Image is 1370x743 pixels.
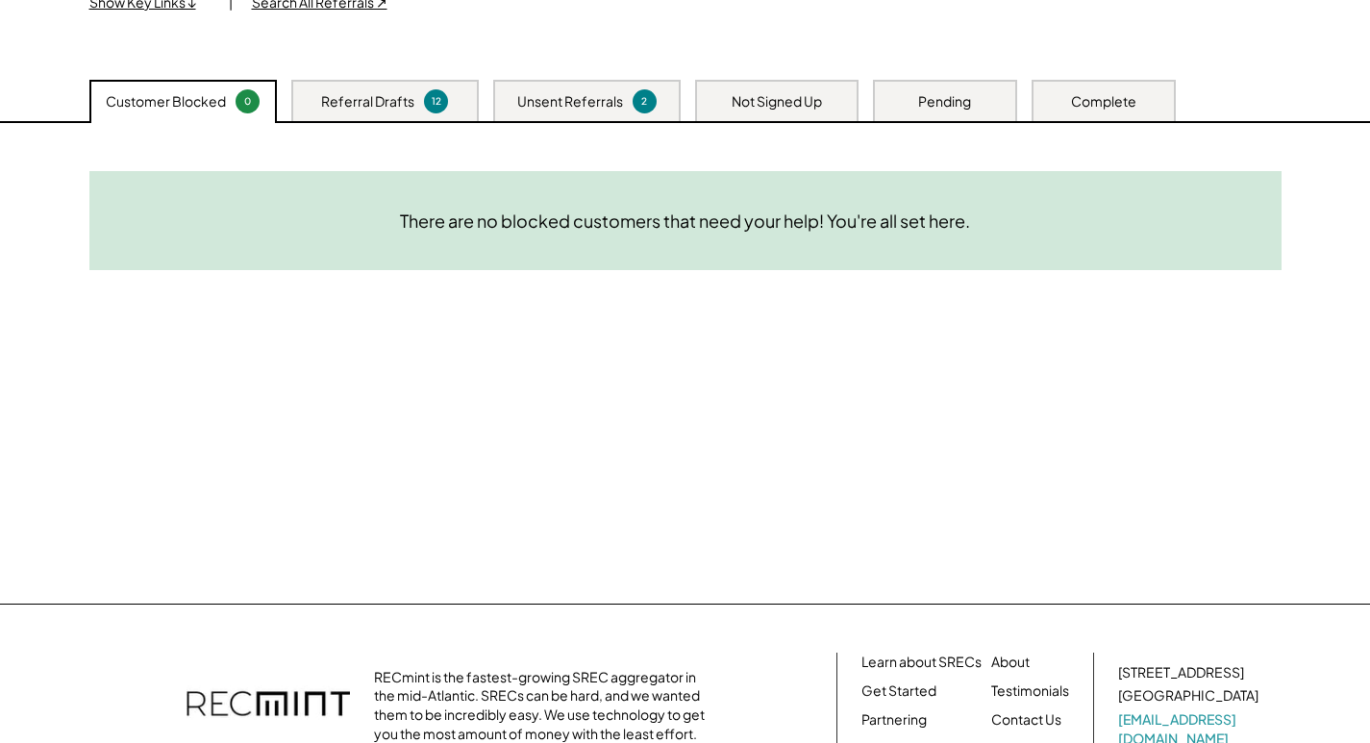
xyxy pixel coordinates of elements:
[861,710,927,730] a: Partnering
[991,710,1061,730] a: Contact Us
[400,210,970,232] div: There are no blocked customers that need your help! You're all set here.
[1071,92,1136,111] div: Complete
[106,92,226,111] div: Customer Blocked
[517,92,623,111] div: Unsent Referrals
[861,653,982,672] a: Learn about SRECs
[861,681,936,701] a: Get Started
[991,653,1030,672] a: About
[918,92,971,111] div: Pending
[991,681,1069,701] a: Testimonials
[374,668,715,743] div: RECmint is the fastest-growing SREC aggregator in the mid-Atlantic. SRECs can be hard, and we wan...
[1118,663,1244,682] div: [STREET_ADDRESS]
[238,94,257,109] div: 0
[427,94,445,109] div: 12
[1118,686,1258,706] div: [GEOGRAPHIC_DATA]
[732,92,822,111] div: Not Signed Up
[321,92,414,111] div: Referral Drafts
[635,94,654,109] div: 2
[187,672,350,739] img: recmint-logotype%403x.png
